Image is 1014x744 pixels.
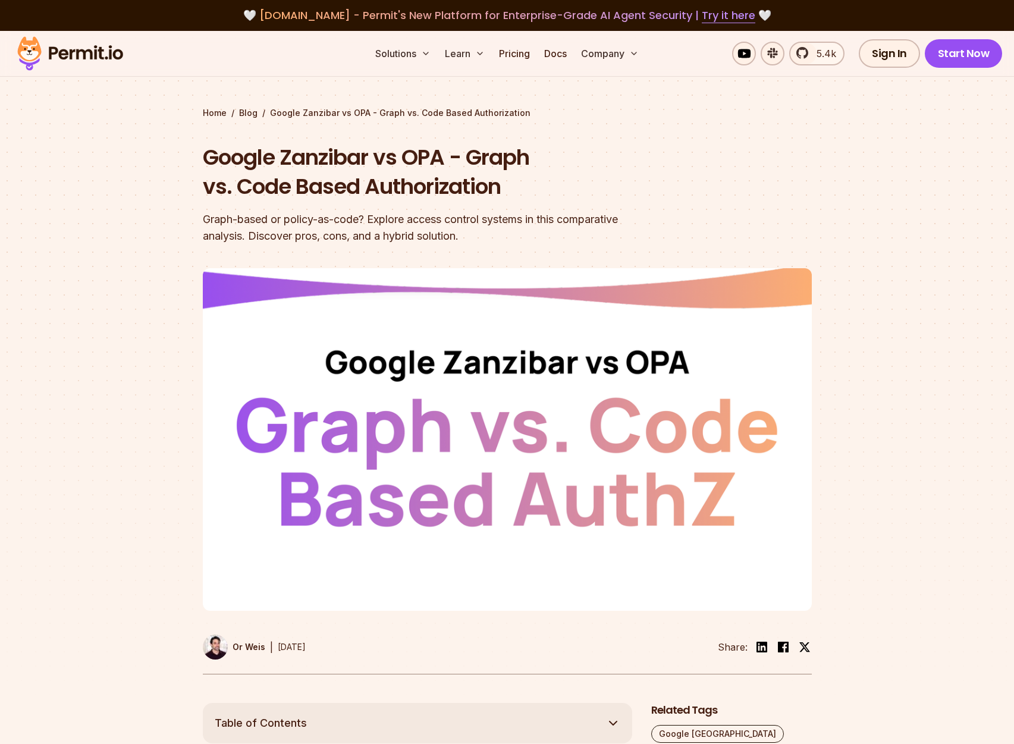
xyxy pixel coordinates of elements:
[809,46,836,61] span: 5.4k
[576,42,643,65] button: Company
[789,42,845,65] a: 5.4k
[278,642,306,652] time: [DATE]
[203,703,632,743] button: Table of Contents
[755,640,769,654] img: linkedin
[233,641,265,653] p: Or Weis
[270,640,273,654] div: |
[29,7,985,24] div: 🤍 🤍
[203,268,812,611] img: Google Zanzibar vs OPA - Graph vs. Code Based Authorization
[799,641,811,653] img: twitter
[776,640,790,654] img: facebook
[203,635,265,660] a: Or Weis
[203,211,660,244] div: Graph-based or policy-as-code? Explore access control systems in this comparative analysis. Disco...
[371,42,435,65] button: Solutions
[539,42,572,65] a: Docs
[203,635,228,660] img: Or Weis
[239,107,258,119] a: Blog
[494,42,535,65] a: Pricing
[203,143,660,202] h1: Google Zanzibar vs OPA - Graph vs. Code Based Authorization
[259,8,755,23] span: [DOMAIN_NAME] - Permit's New Platform for Enterprise-Grade AI Agent Security |
[859,39,920,68] a: Sign In
[215,715,307,732] span: Table of Contents
[925,39,1003,68] a: Start Now
[203,107,812,119] div: / /
[651,725,784,743] a: Google [GEOGRAPHIC_DATA]
[702,8,755,23] a: Try it here
[440,42,489,65] button: Learn
[651,703,812,718] h2: Related Tags
[203,107,227,119] a: Home
[12,33,128,74] img: Permit logo
[718,640,748,654] li: Share:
